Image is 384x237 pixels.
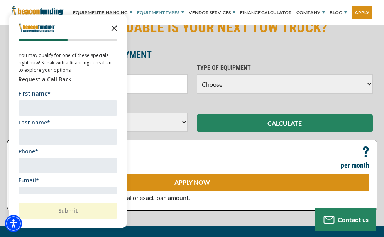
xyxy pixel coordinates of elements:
input: Phone This field is required [19,158,117,173]
label: Phone* [19,148,117,155]
a: Finance Calculator [240,1,292,24]
a: Blog [330,1,347,24]
a: Vendor Services [189,1,235,24]
input: Last name This field is required [19,129,117,145]
a: Equipment Financing [73,1,132,24]
label: E-mail* [19,176,117,184]
p: ESTIMATE YOUR MONTHLY PAYMENT [12,50,373,59]
label: Last name* [19,119,117,126]
input: First name This field is required [19,100,117,116]
a: Equipment Types [137,1,184,24]
p: ? [362,148,369,157]
p: TYPE OF EQUIPMENT [197,63,373,72]
button: Contact us [315,208,376,231]
input: E-mail This field is required [19,187,117,202]
img: Company logo [19,23,55,32]
h2: HOW AFFORDABLE IS YOUR NEXT TOW TRUCK? [12,19,373,37]
button: CALCULATE [197,114,373,132]
div: You may qualify for one of these specials right now! Speak with a financing consultant to explore... [19,52,117,74]
p: per month [341,161,369,170]
label: First name* [19,90,117,97]
a: APPLY NOW [15,174,369,191]
div: Request a Call Back [19,75,117,84]
button: Submit [19,203,117,219]
div: Accessibility Menu [5,215,22,232]
button: Close the survey [107,20,122,35]
span: Contact us [338,216,369,223]
a: Company [296,1,325,24]
a: Apply [352,6,372,19]
div: Survey [9,15,127,228]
